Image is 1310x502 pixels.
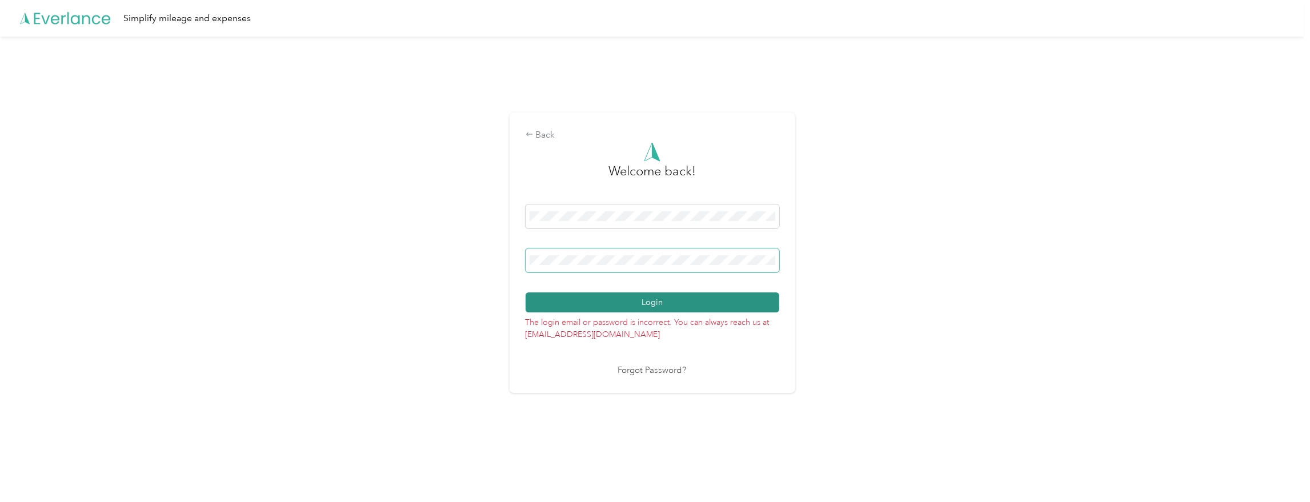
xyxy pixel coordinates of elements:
[608,162,696,192] h3: greeting
[123,11,251,26] div: Simplify mileage and expenses
[526,128,779,142] div: Back
[526,292,779,312] button: Login
[1246,438,1310,502] iframe: Everlance-gr Chat Button Frame
[526,312,779,340] p: The login email or password is incorrect. You can always reach us at [EMAIL_ADDRESS][DOMAIN_NAME]
[618,364,687,377] a: Forgot Password?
